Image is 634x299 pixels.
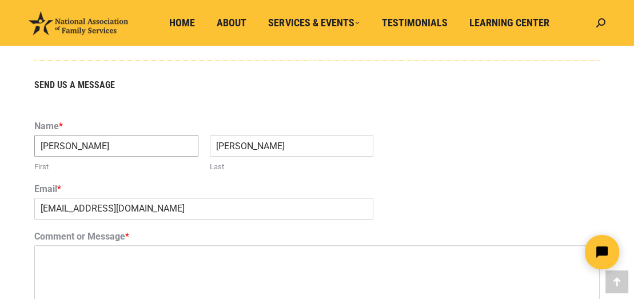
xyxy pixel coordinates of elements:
[217,17,246,29] span: About
[268,17,360,29] span: Services & Events
[308,58,410,79] a: Customer Service
[432,225,629,279] iframe: Tidio Chat
[161,12,203,34] a: Home
[34,81,600,90] h5: SEND US A MESSAGE
[29,11,128,35] img: National Association of Family Services
[34,184,600,196] label: Email
[210,162,374,172] label: Last
[169,17,195,29] span: Home
[373,12,455,34] a: Testimonials
[469,17,549,29] span: Learning Center
[34,121,600,133] label: Name
[381,17,447,29] span: Testimonials
[461,12,557,34] a: Learning Center
[209,12,254,34] a: About
[34,231,600,243] label: Comment or Message
[316,62,402,75] span: Customer Service
[34,162,198,172] label: First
